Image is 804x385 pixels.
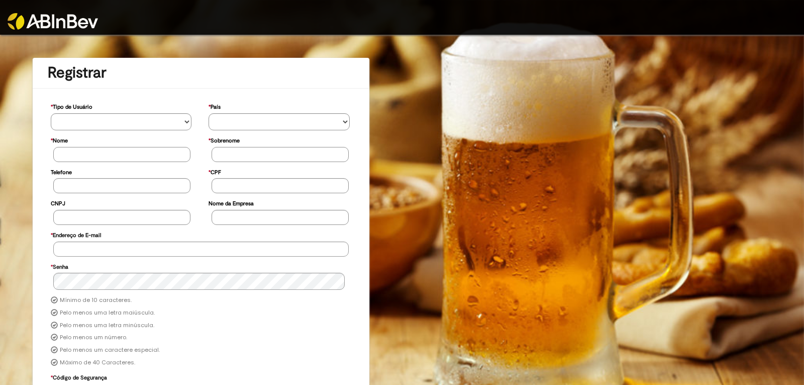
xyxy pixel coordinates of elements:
[60,346,160,354] label: Pelo menos um caractere especial.
[209,132,240,147] label: Sobrenome
[51,132,68,147] label: Nome
[51,99,92,113] label: Tipo de Usuário
[51,195,65,210] label: CNPJ
[51,227,101,242] label: Endereço de E-mail
[60,309,155,317] label: Pelo menos uma letra maiúscula.
[51,164,72,179] label: Telefone
[48,64,354,81] h1: Registrar
[209,195,254,210] label: Nome da Empresa
[60,334,127,342] label: Pelo menos um número.
[8,13,98,30] img: ABInbev-white.png
[209,99,221,113] label: País
[209,164,221,179] label: CPF
[60,322,154,330] label: Pelo menos uma letra minúscula.
[51,369,107,384] label: Código de Segurança
[51,259,68,273] label: Senha
[60,296,132,304] label: Mínimo de 10 caracteres.
[60,359,135,367] label: Máximo de 40 Caracteres.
